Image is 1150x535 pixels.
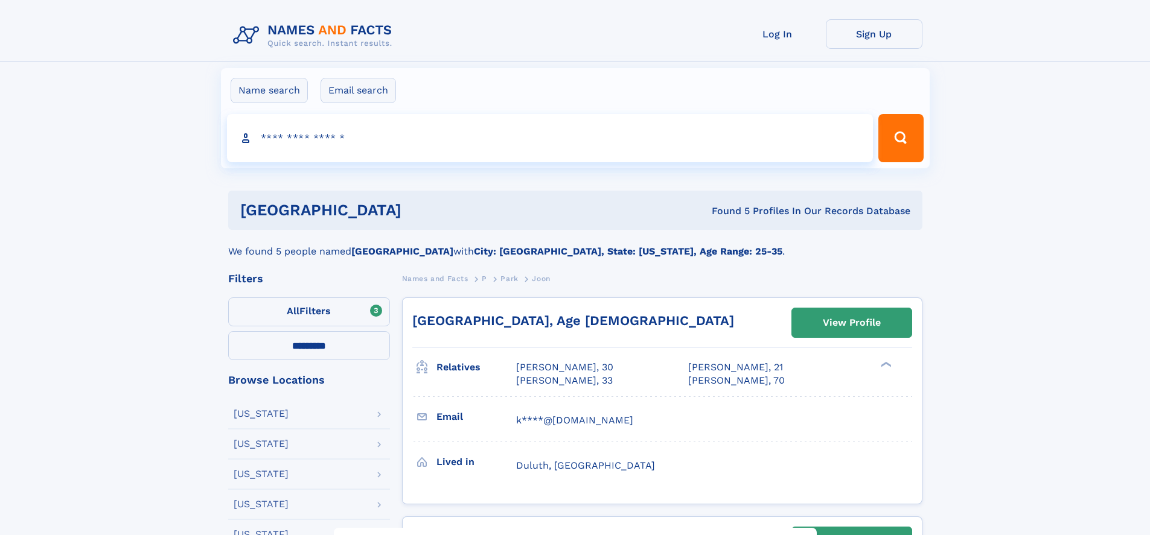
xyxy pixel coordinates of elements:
[234,439,289,449] div: [US_STATE]
[436,357,516,378] h3: Relatives
[234,469,289,479] div: [US_STATE]
[532,274,550,283] span: Joon
[792,308,912,337] a: View Profile
[436,407,516,427] h3: Email
[234,499,289,509] div: [US_STATE]
[412,313,734,328] a: [GEOGRAPHIC_DATA], Age [DEMOGRAPHIC_DATA]
[228,273,390,284] div: Filters
[729,19,826,49] a: Log In
[826,19,922,49] a: Sign Up
[500,271,518,286] a: Park
[823,309,881,337] div: View Profile
[516,361,613,374] a: [PERSON_NAME], 30
[516,374,613,387] a: [PERSON_NAME], 33
[878,361,892,369] div: ❯
[878,114,923,162] button: Search Button
[231,78,308,103] label: Name search
[402,271,468,286] a: Names and Facts
[321,78,396,103] label: Email search
[234,409,289,419] div: [US_STATE]
[287,305,299,317] span: All
[474,245,782,257] b: City: [GEOGRAPHIC_DATA], State: [US_STATE], Age Range: 25-35
[688,374,785,387] a: [PERSON_NAME], 70
[228,375,390,385] div: Browse Locations
[351,245,453,257] b: [GEOGRAPHIC_DATA]
[482,271,487,286] a: P
[688,361,783,374] a: [PERSON_NAME], 21
[482,274,487,283] span: P
[436,452,516,472] h3: Lived in
[240,203,557,218] h1: [GEOGRAPHIC_DATA]
[228,297,390,326] label: Filters
[228,19,402,52] img: Logo Names and Facts
[516,460,655,471] span: Duluth, [GEOGRAPHIC_DATA]
[500,274,518,283] span: Park
[557,204,910,218] div: Found 5 Profiles In Our Records Database
[228,230,922,259] div: We found 5 people named with .
[227,114,874,162] input: search input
